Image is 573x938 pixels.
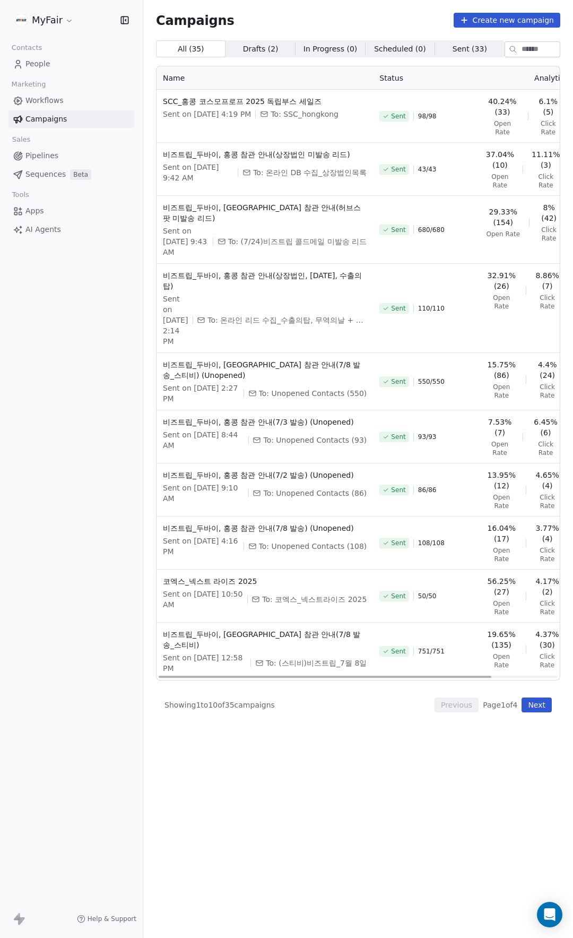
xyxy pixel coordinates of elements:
span: 40.24% (33) [485,96,519,117]
span: 19.65% (135) [485,629,517,650]
a: Campaigns [8,110,134,128]
span: Workflows [25,95,64,106]
span: Pipelines [25,150,58,161]
span: 코엑스_넥스트 라이즈 2025 [163,576,367,587]
span: Click Rate [532,440,560,457]
span: AI Agents [25,224,61,235]
span: Sent on [DATE] 8:44 AM [163,429,244,451]
a: People [8,55,134,73]
span: Open Rate [485,546,517,563]
img: %C3%AC%C2%9B%C2%90%C3%AD%C2%98%C2%95%20%C3%AB%C2%A1%C2%9C%C3%AA%C2%B3%C2%A0(white+round).png [15,14,28,27]
span: 86 / 86 [418,486,437,494]
span: Click Rate [535,546,560,563]
span: Campaigns [25,114,67,125]
span: To: 온라인 DB 수집_상장법인목록 [253,167,367,178]
span: Open Rate [485,493,517,510]
span: 비즈트립_두바이, 홍콩 참관 안내(상장법인 미발송 리드) [163,149,367,160]
span: To: Unopened Contacts (550) [259,388,367,399]
span: Sent on [DATE] 2:27 PM [163,383,239,404]
button: Create new campaign [454,13,560,28]
span: Open Rate [485,652,517,669]
span: Sent on [DATE] 2:14 PM [163,294,188,347]
span: 4.17% (2) [535,576,560,597]
span: To: (스티비)비즈트립_7월 8일 [266,658,367,668]
span: 110 / 110 [418,304,445,313]
span: Click Rate [538,226,560,243]
a: Pipelines [8,147,134,165]
span: 56.25% (27) [485,576,517,597]
span: Click Rate [532,173,560,190]
span: 7.53% (7) [485,417,514,438]
span: Sent [391,433,405,441]
span: 비즈트립_두바이, 홍콩 참관 안내(7/2 발송) (Unopened) [163,470,367,480]
span: Sent [391,165,405,174]
div: Open Intercom Messenger [537,902,562,927]
span: To: SSC_hongkong [271,109,338,119]
span: Sent on [DATE] 12:58 PM [163,652,246,674]
span: Sent on [DATE] 4:16 PM [163,536,239,557]
span: 8% (42) [538,202,560,223]
span: 29.33% (154) [485,206,520,228]
span: To: Unopened Contacts (108) [259,541,367,552]
span: 15.75% (86) [485,359,517,381]
span: Open Rate [485,294,517,311]
span: 16.04% (17) [485,523,517,544]
span: 4.65% (4) [535,470,560,491]
span: Sent on [DATE] 10:50 AM [163,589,243,610]
span: 37.04% (10) [485,149,514,170]
span: Sent on [DATE] 9:43 AM [163,226,209,257]
span: To: Unopened Contacts (93) [263,435,367,445]
span: 98 / 98 [418,112,437,121]
span: 550 / 550 [418,377,445,386]
span: Marketing [7,76,50,92]
span: Sent [391,226,405,234]
span: Open Rate [485,119,519,136]
span: Drafts ( 2 ) [243,44,279,55]
span: 680 / 680 [418,226,445,234]
span: Sent [391,592,405,600]
span: To: (7/24)비즈트립 콜드메일 미발송 리드 [228,236,367,247]
th: Name [157,66,373,90]
span: To: Unopened Contacts (86) [263,488,367,498]
button: Previous [435,698,479,712]
span: 4.4% (24) [535,359,560,381]
a: Apps [8,202,134,220]
span: Open Rate [485,383,517,400]
span: Click Rate [535,599,560,616]
span: Open Rate [485,599,517,616]
span: Help & Support [88,915,136,923]
span: Campaigns [156,13,235,28]
span: 비즈트립_두바이, [GEOGRAPHIC_DATA] 참관 안내(허브스팟 미발송 리드) [163,202,367,223]
span: Tools [7,187,33,203]
span: 비즈트립_두바이, [GEOGRAPHIC_DATA] 참관 안내(7/8 발송_스티비) (Unopened) [163,359,367,381]
button: Next [522,698,552,712]
span: Open Rate [485,440,514,457]
a: Workflows [8,92,134,109]
span: 4.37% (30) [534,629,560,650]
span: 비즈트립_두바이, [GEOGRAPHIC_DATA] 참관 안내(7/8 발송_스티비) [163,629,367,650]
span: To: 코엑스_넥스트라이즈 2025 [262,594,367,605]
span: Sent [391,304,405,313]
a: AI Agents [8,221,134,238]
span: Click Rate [536,119,560,136]
span: Click Rate [535,294,560,311]
span: Open Rate [486,230,520,238]
span: Page 1 of 4 [483,700,517,710]
span: Sent [391,377,405,386]
span: 11.11% (3) [532,149,560,170]
span: 32.91% (26) [485,270,517,291]
span: Scheduled ( 0 ) [374,44,426,55]
span: 108 / 108 [418,539,445,547]
span: Open Rate [485,173,514,190]
span: Sent ( 33 ) [453,44,487,55]
span: Sent [391,486,405,494]
span: People [25,58,50,70]
a: SequencesBeta [8,166,134,183]
span: 6.45% (6) [532,417,560,438]
a: Help & Support [77,915,136,923]
span: To: 온라인 리드 수집_수출의탑, 무역의날 + 1 more [207,315,367,325]
span: Sent [391,539,405,547]
th: Status [373,66,479,90]
span: Showing 1 to 10 of 35 campaigns [164,700,275,710]
span: 6.1% (5) [536,96,560,117]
